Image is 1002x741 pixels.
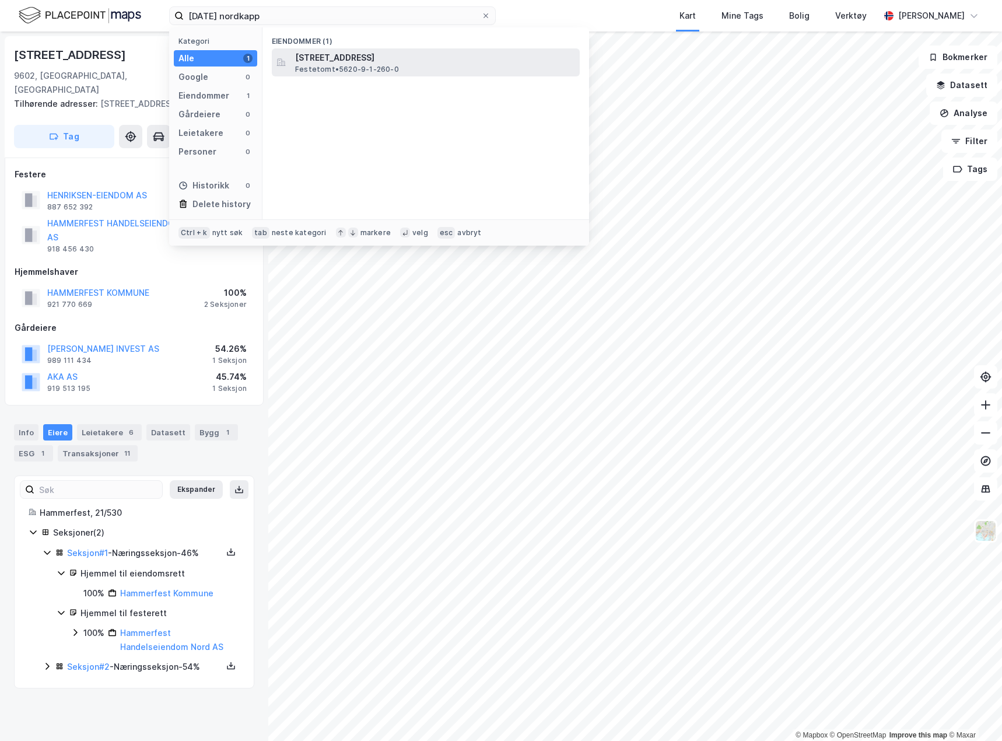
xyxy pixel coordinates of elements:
img: Z [975,520,997,542]
div: 2 Seksjoner [204,300,247,309]
div: Kart [679,9,696,23]
div: - Næringsseksjon - 54% [67,660,222,674]
div: Leietakere [178,126,223,140]
div: Hjemmel til festerett [80,606,240,620]
div: 54.26% [212,342,247,356]
div: Seksjoner ( 2 ) [53,526,240,540]
div: - Næringsseksjon - 46% [67,546,222,560]
div: Historikk [178,179,229,193]
div: neste kategori [272,228,327,237]
div: 1 [243,91,253,100]
button: Ekspander [170,480,223,499]
div: 1 Seksjon [212,356,247,365]
input: Søk på adresse, matrikkel, gårdeiere, leietakere eller personer [184,7,481,25]
div: Hjemmel til eiendomsrett [80,567,240,581]
div: Google [178,70,208,84]
a: Seksjon#1 [67,548,108,558]
div: 887 652 392 [47,202,93,212]
div: 0 [243,181,253,190]
div: Gårdeiere [178,107,220,121]
span: [STREET_ADDRESS] [295,51,575,65]
div: 6 [125,427,137,438]
div: velg [412,228,428,237]
input: Søk [34,481,162,498]
div: Kontrollprogram for chat [944,685,1002,741]
a: OpenStreetMap [830,731,887,739]
div: Personer [178,145,216,159]
a: Mapbox [796,731,828,739]
div: Hjemmelshaver [15,265,254,279]
div: markere [360,228,391,237]
button: Tags [943,158,997,181]
div: 100% [83,586,104,600]
button: Bokmerker [919,46,997,69]
div: Mine Tags [721,9,763,23]
div: Eiere [43,424,72,441]
div: 921 770 669 [47,300,92,309]
span: Festetomt • 5620-9-1-260-0 [295,65,399,74]
div: Eiendommer (1) [262,27,589,48]
div: 1 Seksjon [212,384,247,393]
div: Verktøy [835,9,867,23]
div: 0 [243,110,253,119]
div: Datasett [146,424,190,441]
div: 11 [121,448,133,459]
div: 100% [204,286,247,300]
div: Leietakere [77,424,142,441]
div: Bygg [195,424,238,441]
div: 9602, [GEOGRAPHIC_DATA], [GEOGRAPHIC_DATA] [14,69,183,97]
button: Filter [941,130,997,153]
div: Eiendommer [178,89,229,103]
a: Hammerfest Handelseiendom Nord AS [120,628,223,652]
div: 0 [243,128,253,138]
div: 0 [243,72,253,82]
div: 0 [243,147,253,156]
div: nytt søk [212,228,243,237]
img: logo.f888ab2527a4732fd821a326f86c7f29.svg [19,5,141,26]
div: 1 [243,54,253,63]
div: tab [252,227,269,239]
iframe: Chat Widget [944,685,1002,741]
button: Analyse [930,102,997,125]
div: Kategori [178,37,257,46]
div: Transaksjoner [58,445,138,462]
div: Info [14,424,38,441]
div: 100% [83,626,104,640]
div: [PERSON_NAME] [898,9,965,23]
div: Alle [178,51,194,65]
div: 1 [37,448,48,459]
div: 1 [222,427,233,438]
div: esc [437,227,456,239]
div: [STREET_ADDRESS] [14,97,245,111]
button: Tag [14,125,114,148]
div: 45.74% [212,370,247,384]
div: Delete history [192,197,251,211]
div: Festere [15,167,254,181]
div: 918 456 430 [47,244,94,254]
a: Improve this map [889,731,947,739]
div: avbryt [457,228,481,237]
div: 989 111 434 [47,356,92,365]
div: 919 513 195 [47,384,90,393]
div: Hammerfest, 21/530 [40,506,240,520]
a: Seksjon#2 [67,662,110,672]
button: Datasett [926,74,997,97]
div: Gårdeiere [15,321,254,335]
a: Hammerfest Kommune [120,588,213,598]
div: Bolig [789,9,810,23]
div: [STREET_ADDRESS] [14,46,128,64]
span: Tilhørende adresser: [14,99,100,109]
div: ESG [14,445,53,462]
div: Ctrl + k [178,227,210,239]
